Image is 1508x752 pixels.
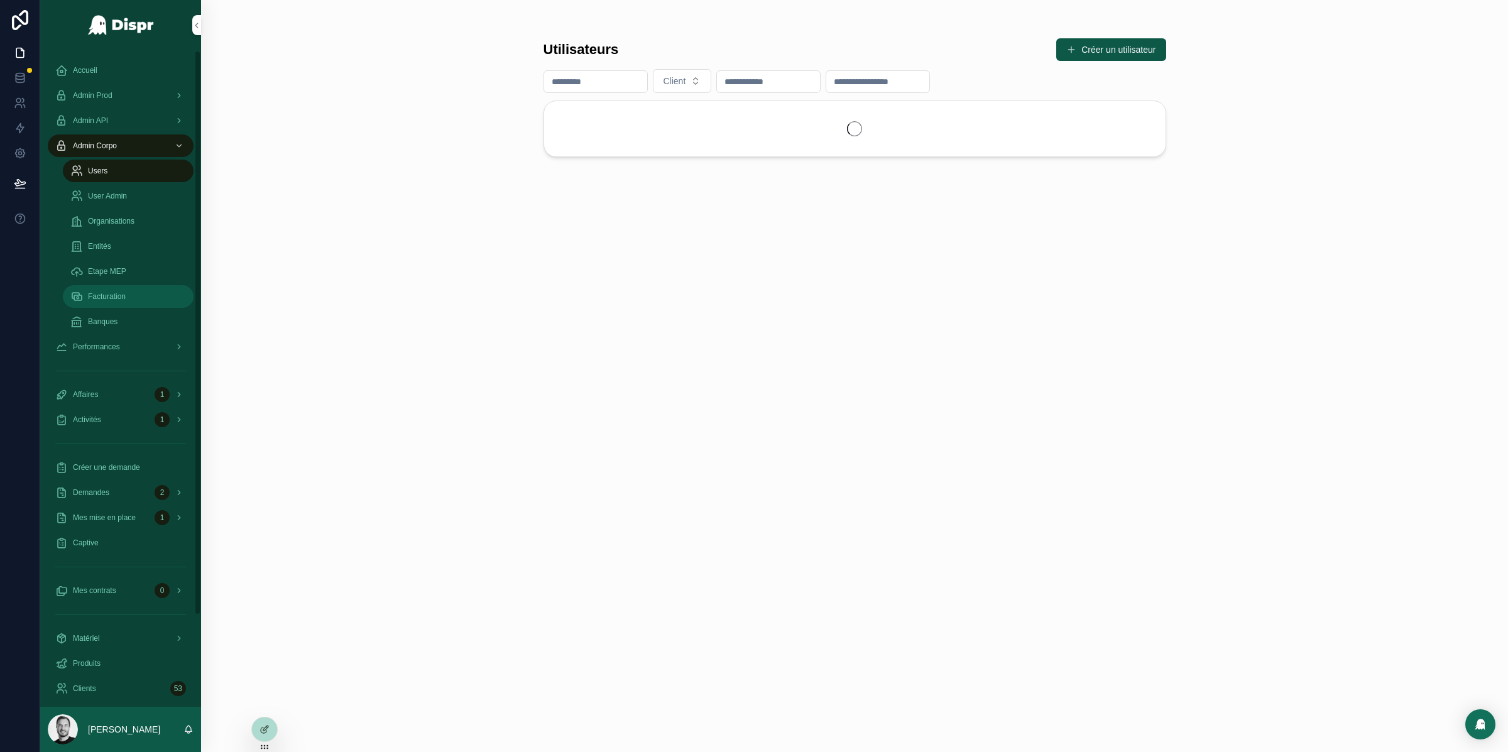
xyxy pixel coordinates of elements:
[48,109,194,132] a: Admin API
[73,141,117,151] span: Admin Corpo
[48,408,194,431] a: Activités1
[87,15,155,35] img: App logo
[88,216,134,226] span: Organisations
[48,456,194,479] a: Créer une demande
[73,586,116,596] span: Mes contrats
[1056,38,1166,61] button: Créer un utilisateur
[155,485,170,500] div: 2
[88,191,127,201] span: User Admin
[653,69,712,93] button: Select Button
[48,579,194,602] a: Mes contrats0
[73,462,140,472] span: Créer une demande
[88,166,107,176] span: Users
[155,387,170,402] div: 1
[48,335,194,358] a: Performances
[40,50,201,707] div: scrollable content
[88,723,160,736] p: [PERSON_NAME]
[73,342,120,352] span: Performances
[48,84,194,107] a: Admin Prod
[48,627,194,650] a: Matériel
[73,684,96,694] span: Clients
[63,235,194,258] a: Entités
[73,116,108,126] span: Admin API
[63,285,194,308] a: Facturation
[48,383,194,406] a: Affaires1
[664,75,686,87] span: Client
[63,260,194,283] a: Etape MEP
[73,633,100,643] span: Matériel
[73,90,112,101] span: Admin Prod
[170,681,186,696] div: 53
[48,134,194,157] a: Admin Corpo
[73,658,101,668] span: Produits
[88,266,126,276] span: Etape MEP
[73,390,98,400] span: Affaires
[63,185,194,207] a: User Admin
[1465,709,1495,739] div: Open Intercom Messenger
[48,652,194,675] a: Produits
[155,510,170,525] div: 1
[48,531,194,554] a: Captive
[48,506,194,529] a: Mes mise en place1
[88,292,126,302] span: Facturation
[155,412,170,427] div: 1
[63,310,194,333] a: Banques
[73,488,109,498] span: Demandes
[63,210,194,232] a: Organisations
[48,481,194,504] a: Demandes2
[88,241,111,251] span: Entités
[544,41,619,58] h1: Utilisateurs
[63,160,194,182] a: Users
[48,677,194,700] a: Clients53
[73,538,99,548] span: Captive
[73,513,136,523] span: Mes mise en place
[48,59,194,82] a: Accueil
[88,317,117,327] span: Banques
[73,415,101,425] span: Activités
[155,583,170,598] div: 0
[73,65,97,75] span: Accueil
